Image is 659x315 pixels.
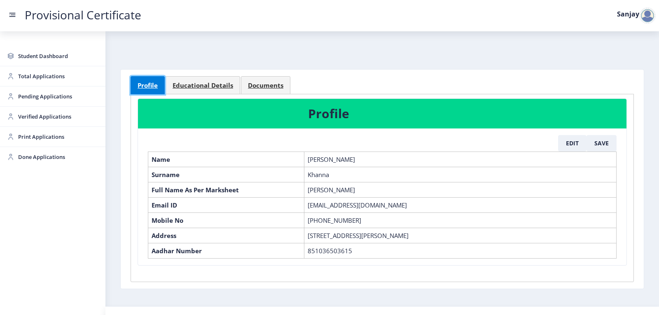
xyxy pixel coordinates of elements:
[18,132,99,142] span: Print Applications
[148,167,304,182] th: Surname
[18,152,99,162] span: Done Applications
[304,228,617,243] td: [STREET_ADDRESS][PERSON_NAME]
[587,135,617,152] button: Save
[148,197,304,212] th: Email ID
[18,112,99,121] span: Verified Applications
[304,212,617,228] td: [PHONE_NUMBER]
[148,228,304,243] th: Address
[304,182,617,197] td: [PERSON_NAME]
[18,51,99,61] span: Student Dashboard
[173,82,233,89] span: Educational Details
[304,243,617,258] td: 851036503615
[148,212,304,228] th: Mobile No
[248,82,283,89] span: Documents
[304,152,617,167] td: [PERSON_NAME]
[148,182,304,197] th: Full Name As Per Marksheet
[617,11,639,17] label: Sanjay
[148,243,304,258] th: Aadhar Number
[18,71,99,81] span: Total Applications
[138,82,158,89] span: Profile
[148,152,304,167] th: Name
[304,167,617,182] td: Khanna
[558,135,587,152] button: Edit
[18,91,99,101] span: Pending Applications
[16,11,150,19] a: Provisional Certificate
[308,105,496,122] h3: Profile
[304,197,617,212] td: [EMAIL_ADDRESS][DOMAIN_NAME]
